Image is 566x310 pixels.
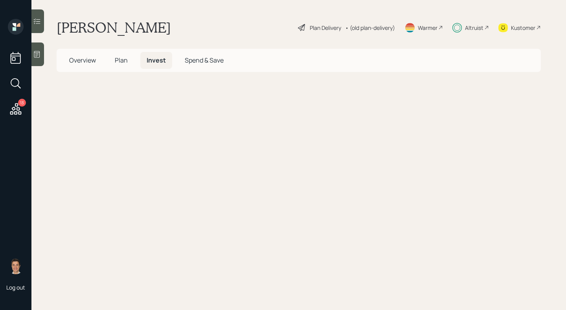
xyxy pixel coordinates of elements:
[511,24,535,32] div: Kustomer
[418,24,437,32] div: Warmer
[465,24,483,32] div: Altruist
[6,284,25,291] div: Log out
[185,56,224,65] span: Spend & Save
[345,24,395,32] div: • (old plan-delivery)
[115,56,128,65] span: Plan
[69,56,96,65] span: Overview
[310,24,341,32] div: Plan Delivery
[8,258,24,274] img: tyler-end-headshot.png
[147,56,166,65] span: Invest
[57,19,171,36] h1: [PERSON_NAME]
[18,99,26,107] div: 13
